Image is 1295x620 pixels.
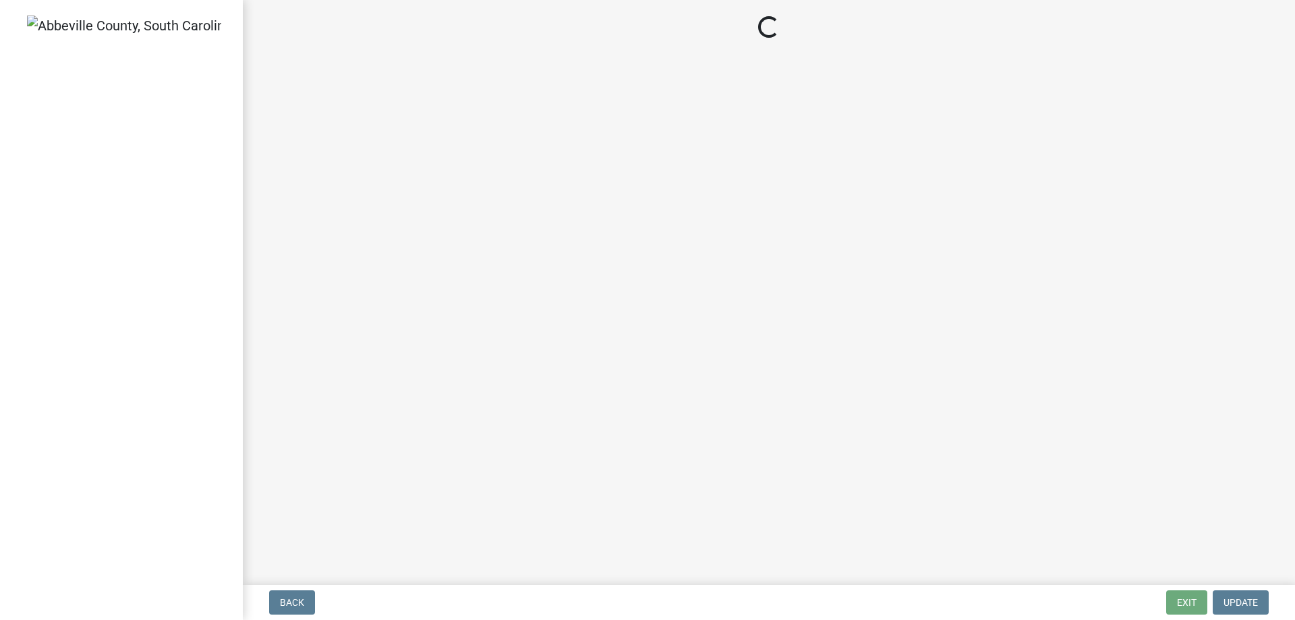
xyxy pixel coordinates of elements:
[269,590,315,615] button: Back
[27,16,221,36] img: Abbeville County, South Carolina
[1224,597,1258,608] span: Update
[1166,590,1207,615] button: Exit
[1213,590,1269,615] button: Update
[280,597,304,608] span: Back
